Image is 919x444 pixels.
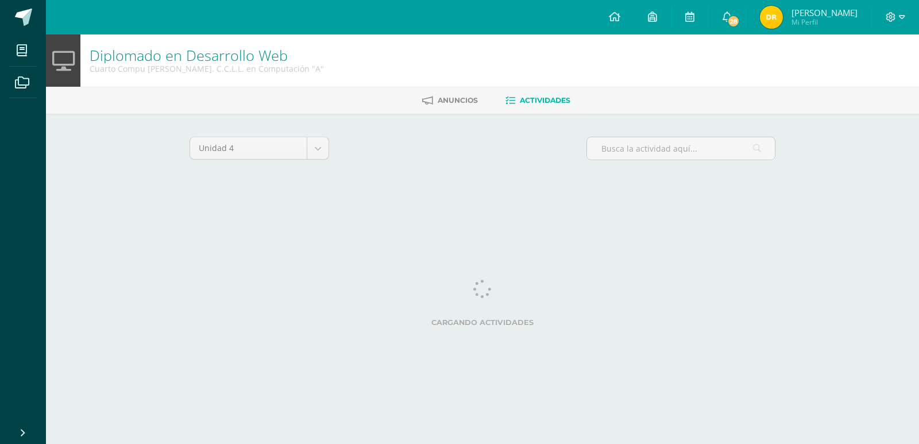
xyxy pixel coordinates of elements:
span: Mi Perfil [791,17,858,27]
a: Unidad 4 [190,137,329,159]
span: Anuncios [438,96,478,105]
a: Diplomado en Desarrollo Web [90,45,288,65]
span: 28 [727,15,740,28]
span: [PERSON_NAME] [791,7,858,18]
img: 711fed0585c422d021dbf9f41b53610b.png [760,6,783,29]
input: Busca la actividad aquí... [587,137,775,160]
span: Actividades [520,96,570,105]
a: Anuncios [422,91,478,110]
div: Cuarto Compu Bach. C.C.L.L. en Computación 'A' [90,63,324,74]
label: Cargando actividades [190,318,775,327]
h1: Diplomado en Desarrollo Web [90,47,324,63]
a: Actividades [505,91,570,110]
span: Unidad 4 [199,137,298,159]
